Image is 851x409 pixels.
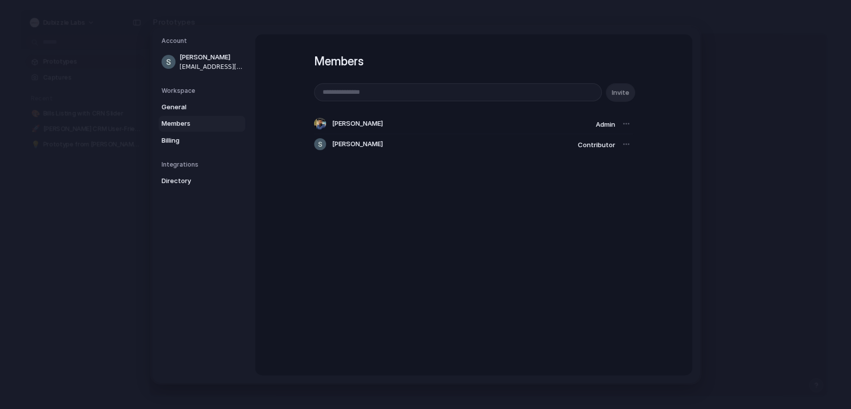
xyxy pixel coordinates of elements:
span: Contributor [578,141,615,149]
span: General [162,102,225,112]
span: [PERSON_NAME] [332,139,383,149]
span: [EMAIL_ADDRESS][DOMAIN_NAME] [179,62,243,71]
h5: Workspace [162,86,245,95]
a: Billing [159,132,245,148]
h5: Account [162,36,245,45]
span: Directory [162,176,225,186]
a: Directory [159,173,245,189]
a: [PERSON_NAME][EMAIL_ADDRESS][DOMAIN_NAME] [159,49,245,74]
a: General [159,99,245,115]
span: [PERSON_NAME] [179,52,243,62]
a: Members [159,116,245,132]
span: Members [162,119,225,129]
h5: Integrations [162,160,245,169]
span: Admin [596,120,615,128]
h1: Members [314,52,633,70]
span: Billing [162,135,225,145]
span: [PERSON_NAME] [332,119,383,129]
